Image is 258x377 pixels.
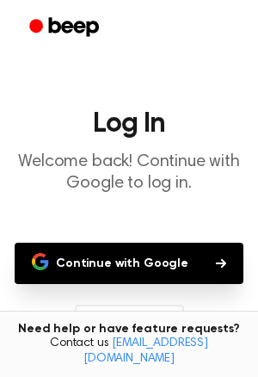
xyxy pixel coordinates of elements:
button: Continue with Google [15,243,243,284]
a: Beep [17,11,114,45]
h1: Log In [14,110,244,138]
a: [EMAIL_ADDRESS][DOMAIN_NAME] [83,337,208,365]
p: Welcome back! Continue with Google to log in. [14,151,244,195]
span: Contact us [10,337,248,367]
